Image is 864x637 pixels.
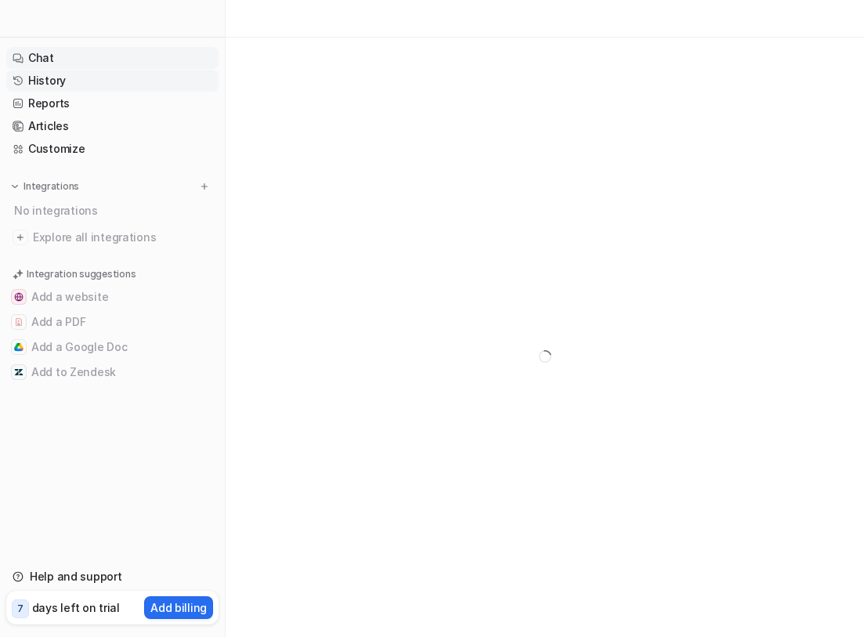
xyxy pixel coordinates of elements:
[6,566,219,588] a: Help and support
[6,226,219,248] a: Explore all integrations
[6,47,219,69] a: Chat
[6,360,219,385] button: Add to ZendeskAdd to Zendesk
[14,342,23,352] img: Add a Google Doc
[6,138,219,160] a: Customize
[9,197,219,223] div: No integrations
[14,317,23,327] img: Add a PDF
[6,284,219,309] button: Add a websiteAdd a website
[32,599,120,616] p: days left on trial
[144,596,213,619] button: Add billing
[14,367,23,377] img: Add to Zendesk
[14,292,23,302] img: Add a website
[33,225,212,250] span: Explore all integrations
[6,115,219,137] a: Articles
[199,181,210,192] img: menu_add.svg
[9,181,20,192] img: expand menu
[6,179,84,194] button: Integrations
[6,335,219,360] button: Add a Google DocAdd a Google Doc
[6,70,219,92] a: History
[150,599,207,616] p: Add billing
[27,267,136,281] p: Integration suggestions
[17,602,23,616] p: 7
[23,180,79,193] p: Integrations
[6,309,219,335] button: Add a PDFAdd a PDF
[13,230,28,245] img: explore all integrations
[6,92,219,114] a: Reports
